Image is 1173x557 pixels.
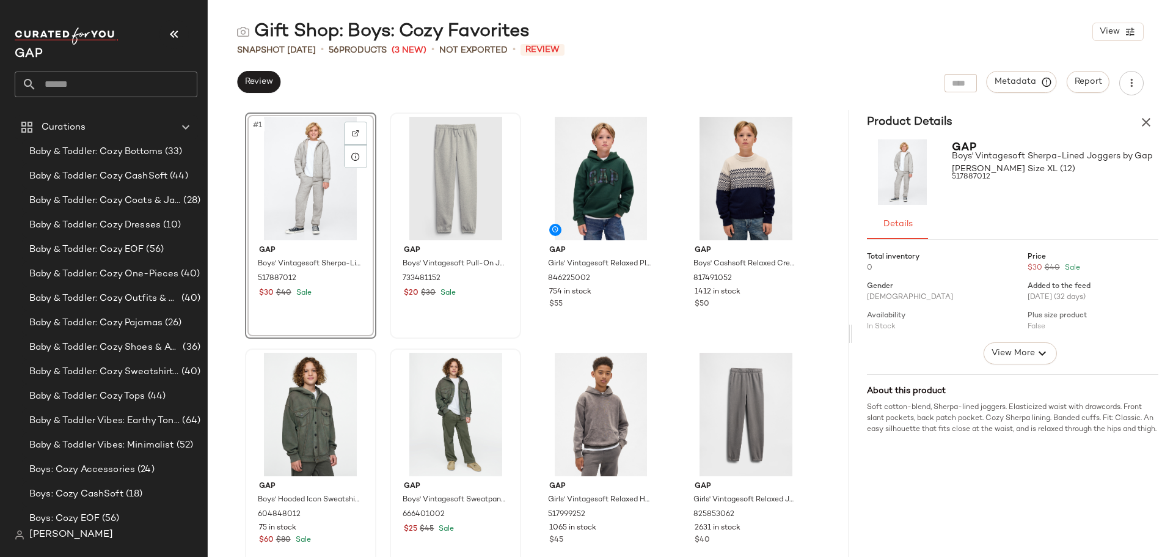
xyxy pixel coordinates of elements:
span: $30 [421,288,436,299]
span: • [513,43,516,57]
span: $20 [404,288,418,299]
span: 517887012 [952,172,990,183]
span: Baby & Toddler: Cozy Dresses [29,218,161,232]
span: Review [244,77,273,87]
span: Boys' Vintagesoft Sherpa-Lined Joggers by Gap [PERSON_NAME] Size XL (12) [258,259,361,270]
span: 733481152 [403,273,440,284]
span: (33) [163,145,183,159]
span: Girls' Vintagesoft Relaxed Hoodie by Gap Shark Fin Size S (6/7) [548,495,651,506]
span: $45 [549,535,563,546]
span: (40) [179,365,200,379]
span: Sale [436,525,454,533]
span: Boys: Cozy CashSoft [29,487,123,501]
span: Not Exported [439,44,508,57]
span: Curations [42,120,86,135]
span: Baby & Toddler: Cozy Tops [29,389,145,404]
span: (40) [178,267,200,281]
span: 604848012 [258,509,301,520]
span: Current Company Name [15,48,43,61]
span: Baby & Toddler: Cozy Shoes & Accessories [29,341,180,355]
button: Report [1067,71,1109,93]
button: Review [237,71,280,93]
span: View [1099,27,1120,37]
img: cn56865707.jpg [867,139,937,205]
span: Sale [293,536,311,544]
span: Baby & Toddler: Cozy Sweatshirts & Sweatpants [29,365,179,379]
span: 817491052 [693,273,732,284]
span: Baby & Toddler: Cozy Bottoms [29,145,163,159]
span: 56 [329,46,339,55]
span: Boys' Vintagesoft Pull-On Joggers by Gap Light [PERSON_NAME] Size XS (4/5) [403,259,506,270]
span: Baby & Toddler Vibes: Minimalist [29,438,174,452]
img: cn57276415.jpg [249,353,372,476]
img: cn57276431.jpg [394,353,517,476]
span: (40) [179,292,200,306]
span: $50 [695,299,709,310]
span: 1065 in stock [549,523,596,534]
span: (36) [180,341,200,355]
span: [PERSON_NAME] [29,528,113,542]
span: Baby & Toddler Vibes: Earthy Tones [29,414,180,428]
span: (24) [135,463,155,477]
img: cn60658120.jpg [685,117,808,240]
span: Baby & Toddler: Cozy One-Pieces [29,267,178,281]
span: Boys' Hooded Icon Sweatshirt Denim Jacket by Gap Thyme Green Size S (6/7) [258,495,361,506]
button: View More [984,342,1057,364]
span: 846225002 [548,273,590,284]
span: Boys' Vintagesoft Sherpa-Lined Joggers by Gap [PERSON_NAME] Size XL (12) [952,150,1158,175]
img: svg%3e [237,26,249,38]
span: Boys' Vintagesoft Sweatpant Jeans by Gap Thyme Green Size S (6/7) [403,495,506,506]
span: • [431,43,434,57]
span: Gap [404,245,507,256]
span: (56) [144,243,164,257]
img: svg%3e [352,130,359,137]
span: $40 [695,535,710,546]
span: $25 [404,524,417,535]
span: 1412 in stock [695,287,740,298]
span: • [321,43,324,57]
div: Soft cotton-blend, Sherpa-lined joggers. Elasticized waist with drawcords. Front slant pockets, b... [867,402,1158,435]
div: About this product [867,385,1158,397]
span: 517999252 [548,509,585,520]
span: Girls' Vintagesoft Relaxed Joggers by Gap Shark Fin Size S [693,495,797,506]
span: #1 [252,119,265,131]
span: Metadata [994,76,1050,87]
span: Baby & Toddler: Cozy EOF [29,243,144,257]
img: cn60503855.jpg [685,353,808,476]
img: cn60752904.jpg [539,117,662,240]
span: (26) [163,316,182,330]
img: svg%3e [15,530,24,540]
span: Gap [695,245,798,256]
span: (56) [100,512,120,526]
span: $80 [276,535,291,546]
span: Review [521,44,565,56]
span: Details [883,219,913,229]
button: View [1092,23,1144,41]
span: (10) [161,218,181,232]
span: (64) [180,414,200,428]
span: Baby & Toddler: Cozy CashSoft [29,169,167,183]
span: $45 [420,524,434,535]
span: Gap [952,142,976,153]
span: (52) [174,438,194,452]
span: 754 in stock [549,287,591,298]
img: cn29403331.jpg [394,117,517,240]
span: (18) [123,487,143,501]
span: 517887012 [258,273,296,284]
img: cn56865707.jpg [249,117,372,240]
span: (44) [145,389,166,404]
span: (28) [181,194,200,208]
span: Snapshot [DATE] [237,44,316,57]
button: Metadata [987,71,1057,93]
div: Gift Shop: Boys: Cozy Favorites [237,20,530,44]
span: Report [1074,77,1102,87]
span: $55 [549,299,563,310]
span: 2631 in stock [695,523,740,534]
div: Products [329,44,387,57]
span: Baby & Toddler: Cozy Outfits & Sets [29,292,179,306]
span: Boys: Cozy EOF [29,512,100,526]
span: Baby & Toddler: Cozy Coats & Jackets [29,194,181,208]
span: Girls' Vintagesoft Relaxed Plaid Logo Hoodie by Gap Deep Hunter Size XS (4/5) [548,259,651,270]
span: Gap [404,481,507,492]
span: 75 in stock [259,523,296,534]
